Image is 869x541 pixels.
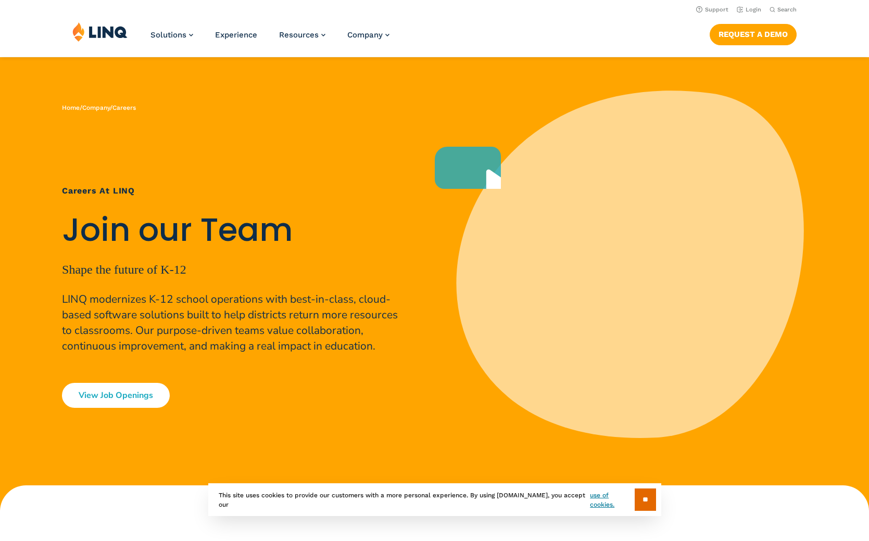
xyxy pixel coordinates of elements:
[82,104,110,111] a: Company
[150,30,193,40] a: Solutions
[590,491,634,509] a: use of cookies.
[62,383,170,408] a: View Job Openings
[435,147,501,189] div: Play
[62,185,399,197] h1: Careers at LINQ
[215,30,257,40] a: Experience
[62,104,80,111] a: Home
[770,6,797,14] button: Open Search Bar
[347,30,383,40] span: Company
[62,212,399,249] h2: Join our Team
[150,22,389,56] nav: Primary Navigation
[279,30,319,40] span: Resources
[150,30,186,40] span: Solutions
[710,22,797,45] nav: Button Navigation
[347,30,389,40] a: Company
[710,24,797,45] a: Request a Demo
[208,483,661,516] div: This site uses cookies to provide our customers with a more personal experience. By using [DOMAIN...
[737,6,761,13] a: Login
[112,104,136,111] span: Careers
[696,6,728,13] a: Support
[279,30,325,40] a: Resources
[62,260,399,279] p: Shape the future of K-12
[777,6,797,13] span: Search
[62,291,399,354] p: LINQ modernizes K-12 school operations with best-in-class, cloud-based software solutions built t...
[62,104,136,111] span: / /
[72,22,128,42] img: LINQ | K‑12 Software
